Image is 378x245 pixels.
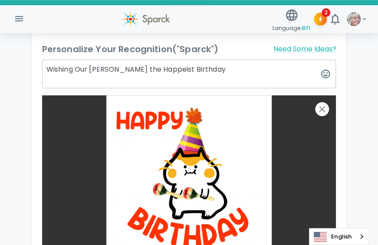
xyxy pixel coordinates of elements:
[42,42,219,56] h6: Personalize Your Recognition ("Sparck")
[122,10,170,28] img: Sparck logo
[322,8,330,17] span: 2
[309,228,369,245] a: English
[122,10,170,31] a: Sparck logo
[347,12,361,26] img: Picture of Linda
[42,60,336,88] textarea: Wishing Our [PERSON_NAME] the Happeist Birthday
[269,6,314,36] button: Language:en
[309,228,369,245] aside: Language selected: English
[309,228,369,245] div: Language
[302,23,310,33] span: en
[273,42,336,56] button: Need Some Ideas?
[314,13,327,26] button: 2
[273,22,310,34] span: Language:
